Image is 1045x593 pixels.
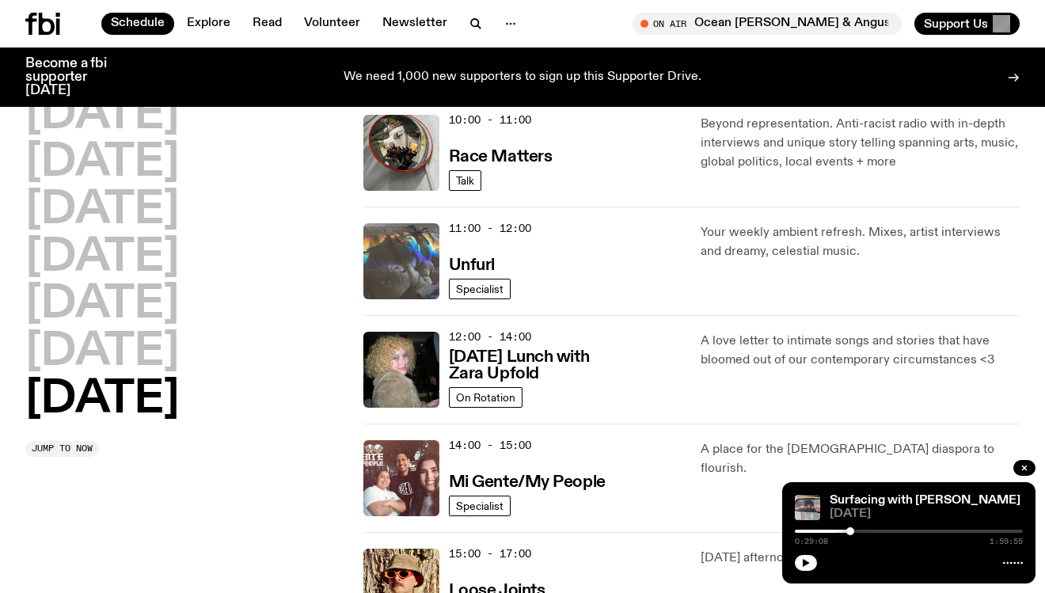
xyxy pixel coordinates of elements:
span: 10:00 - 11:00 [449,112,531,127]
span: Support Us [924,17,988,31]
button: [DATE] [25,141,179,185]
p: A love letter to intimate songs and stories that have bloomed out of our contemporary circumstanc... [701,332,1020,370]
a: Schedule [101,13,174,35]
span: Specialist [456,500,503,511]
a: Talk [449,170,481,191]
span: [DATE] [830,508,1023,520]
span: 0:29:08 [795,538,828,545]
a: Explore [177,13,240,35]
p: We need 1,000 new supporters to sign up this Supporter Drive. [344,70,701,85]
button: [DATE] [25,93,179,138]
h3: Mi Gente/My People [449,474,606,491]
span: 1:59:55 [990,538,1023,545]
a: Newsletter [373,13,457,35]
a: Read [243,13,291,35]
span: 12:00 - 14:00 [449,329,531,344]
span: 15:00 - 17:00 [449,546,531,561]
button: [DATE] [25,330,179,374]
span: Talk [456,174,474,186]
button: [DATE] [25,188,179,233]
span: On Rotation [456,391,515,403]
a: Unfurl [449,254,495,274]
a: On Rotation [449,387,522,408]
h3: [DATE] Lunch with Zara Upfold [449,349,682,382]
span: 14:00 - 15:00 [449,438,531,453]
button: Support Us [914,13,1020,35]
p: Your weekly ambient refresh. Mixes, artist interviews and dreamy, celestial music. [701,223,1020,261]
p: [DATE] afternoon warbles from here and there [701,549,1020,568]
button: On AirOcean [PERSON_NAME] & Angus x [DATE] Arvos [633,13,902,35]
h3: Race Matters [449,149,553,165]
a: Surfacing with [PERSON_NAME] [830,494,1020,507]
img: A digital camera photo of Zara looking to her right at the camera, smiling. She is wearing a ligh... [363,332,439,408]
button: [DATE] [25,283,179,327]
span: Jump to now [32,444,93,453]
span: 11:00 - 12:00 [449,221,531,236]
a: Specialist [449,496,511,516]
a: Race Matters [449,146,553,165]
p: A place for the [DEMOGRAPHIC_DATA] diaspora to flourish. [701,440,1020,478]
h3: Become a fbi supporter [DATE] [25,57,127,97]
a: Volunteer [294,13,370,35]
img: A photo of the Race Matters team taken in a rear view or "blindside" mirror. A bunch of people of... [363,115,439,191]
button: Jump to now [25,441,99,457]
a: Mi Gente/My People [449,471,606,491]
p: Beyond representation. Anti-racist radio with in-depth interviews and unique story telling spanni... [701,115,1020,172]
img: A piece of fabric is pierced by sewing pins with different coloured heads, a rainbow light is cas... [363,223,439,299]
a: Specialist [449,279,511,299]
h3: Unfurl [449,257,495,274]
span: Specialist [456,283,503,295]
a: [DATE] Lunch with Zara Upfold [449,346,682,382]
button: [DATE] [25,236,179,280]
button: [DATE] [25,378,179,422]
